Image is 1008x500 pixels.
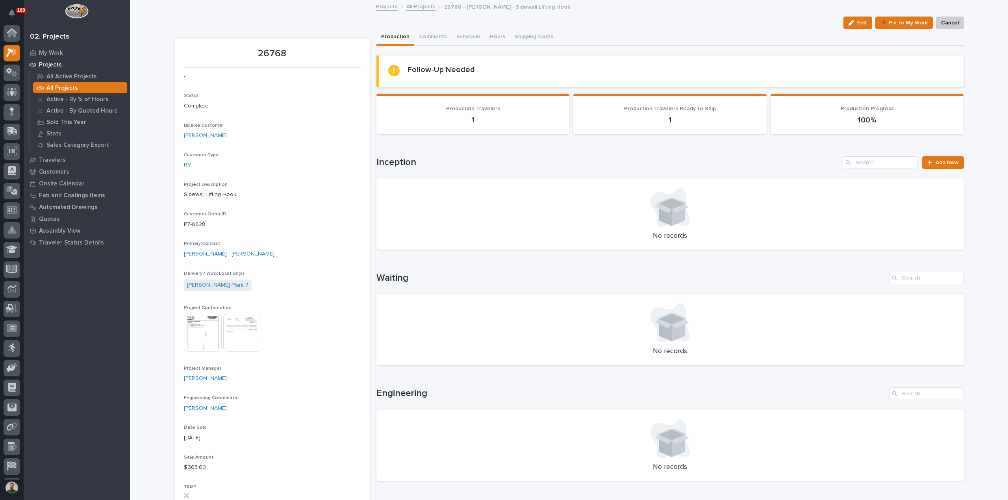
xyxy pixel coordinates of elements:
button: 📌 Pin to My Work [875,17,933,29]
p: No records [386,463,954,472]
p: [DATE] [184,434,361,442]
button: users-avatar [4,480,20,496]
span: Project Description [184,182,228,187]
p: $ 363.60 [184,463,361,472]
h1: Engineering [376,388,886,399]
p: - [184,72,361,81]
p: Assembly View [39,228,80,235]
span: Production Progress [841,106,894,111]
a: Active - By Quoted Hours [30,105,130,116]
span: Status [184,93,199,98]
p: Projects [39,61,62,69]
p: Onsite Calendar [39,180,85,187]
p: Quotes [39,216,60,223]
span: Date Sold [184,425,207,430]
button: Comments [414,29,452,46]
a: All Projects [30,82,130,93]
p: Traveler Status Details [39,239,104,246]
h2: Follow-Up Needed [408,65,475,74]
p: No records [386,347,954,356]
p: Sidewall Lifting Hook [184,191,361,199]
img: Workspace Logo [65,4,88,19]
span: T&M? [184,485,196,489]
p: 1 [583,115,757,125]
button: Hours [485,29,510,46]
p: Stats [46,130,61,137]
p: 100% [780,115,954,125]
div: Notifications100 [10,9,20,22]
a: Projects [24,59,130,70]
a: Projects [376,2,398,11]
a: Stats [30,128,130,139]
a: [PERSON_NAME] [184,131,227,140]
span: Delivery / Work Location(s) [184,271,244,276]
a: Customers [24,166,130,178]
input: Search [889,272,964,284]
p: All Projects [46,85,78,92]
a: RV [184,161,191,169]
span: Engineering Coordinator [184,396,239,400]
a: Fab and Coatings Items [24,189,130,201]
p: 26768 - [PERSON_NAME] - Sidewall Lifting Hook [444,2,570,11]
h1: Inception [376,157,840,168]
a: Add New [922,156,964,169]
p: Automated Drawings [39,204,98,211]
a: Automated Drawings [24,201,130,213]
p: Travelers [39,157,66,164]
p: Fab and Coatings Items [39,192,105,199]
span: Edit [857,19,867,26]
p: No records [386,232,954,241]
span: Production Travelers Ready to Ship [624,106,716,111]
a: All Projects [406,2,435,11]
h1: Waiting [376,272,886,284]
a: [PERSON_NAME] - [PERSON_NAME] [184,250,274,258]
a: [PERSON_NAME] [184,404,227,413]
span: Billable Customer [184,123,224,128]
p: 1 [386,115,560,125]
span: Primary Contact [184,241,220,246]
span: 📌 Pin to My Work [880,18,928,28]
span: Customer Order ID [184,212,226,217]
input: Search [889,387,964,400]
a: Active - By % of Hours [30,94,130,105]
input: Search [843,156,917,169]
span: Project Confirmation [184,306,232,310]
button: Edit [843,17,872,29]
a: Travelers [24,154,130,166]
span: Production Travelers [446,106,500,111]
a: Sold This Year [30,117,130,128]
a: Traveler Status Details [24,237,130,248]
p: Sales Category Export [46,142,109,149]
span: Add New [936,160,959,165]
a: All Active Projects [30,71,130,82]
p: Sold This Year [46,119,86,126]
button: Schedule [452,29,485,46]
p: My Work [39,50,63,57]
span: Cancel [941,18,959,28]
a: [PERSON_NAME] Plant 7 [187,281,248,289]
span: Customer Type [184,153,219,157]
a: Quotes [24,213,130,225]
p: 100 [17,7,25,13]
p: P7-0628 [184,220,361,229]
a: [PERSON_NAME] [184,374,227,383]
p: Complete [184,102,361,110]
p: Customers [39,169,69,176]
span: Sale Amount [184,455,213,460]
a: Sales Category Export [30,139,130,150]
button: Notifications [4,5,20,21]
div: 02. Projects [30,33,69,41]
a: My Work [24,47,130,59]
p: 26768 [184,48,361,59]
button: Production [376,29,414,46]
p: Active - By Quoted Hours [46,107,118,115]
a: Assembly View [24,225,130,237]
button: Cancel [936,17,964,29]
span: Project Manager [184,366,221,371]
button: Shipping Costs [510,29,558,46]
p: All Active Projects [46,73,97,80]
a: Onsite Calendar [24,178,130,189]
